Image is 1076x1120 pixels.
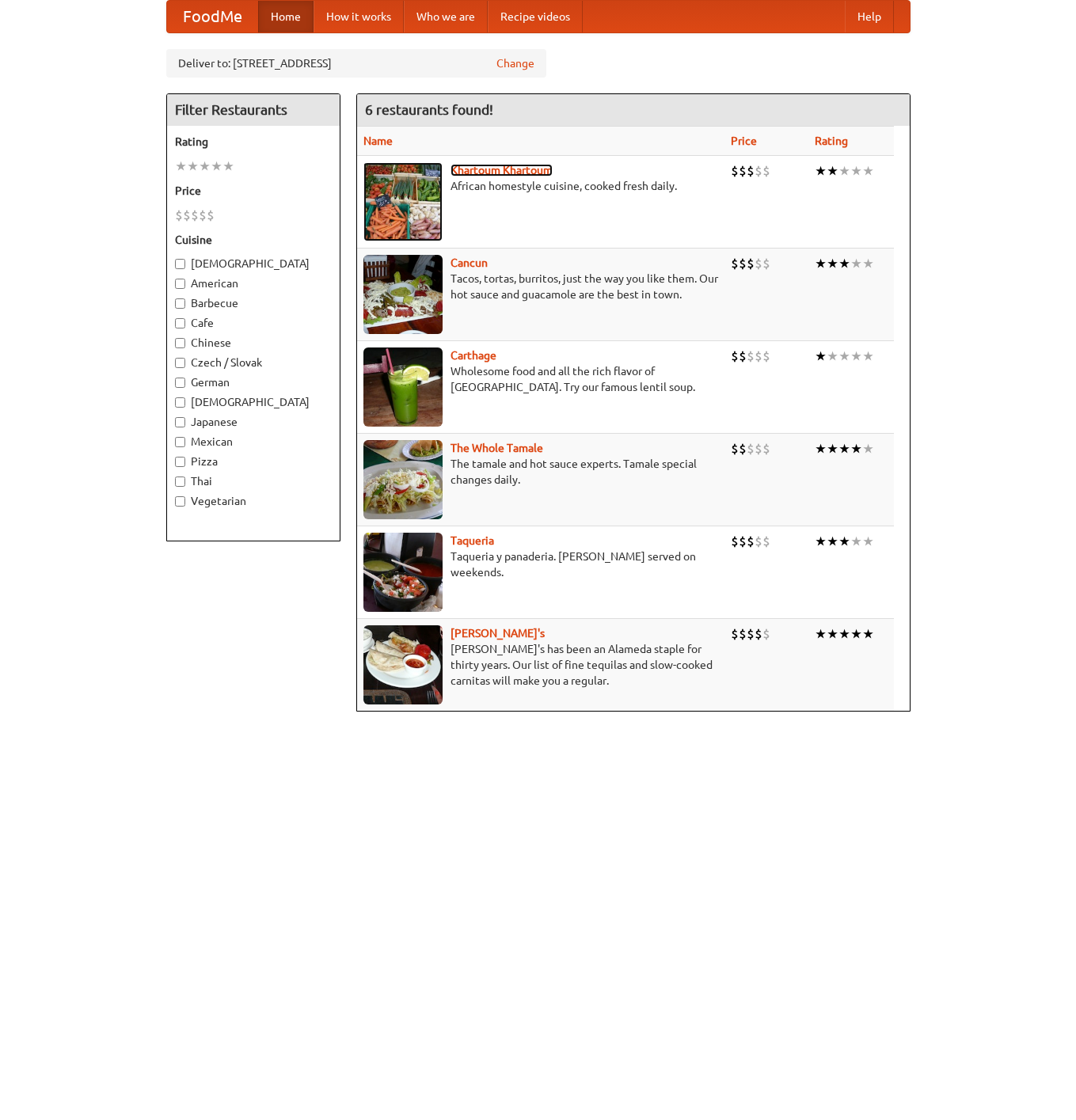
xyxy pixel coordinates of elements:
[850,347,862,365] li: ★
[815,533,827,550] li: ★
[827,347,838,365] li: ★
[731,255,739,272] li: $
[175,397,185,408] input: [DEMOGRAPHIC_DATA]
[838,440,850,457] li: ★
[175,279,185,289] input: American
[175,493,332,509] label: Vegetarian
[739,625,747,643] li: $
[175,394,332,410] label: [DEMOGRAPHIC_DATA]
[850,625,862,643] li: ★
[731,347,739,365] li: $
[827,162,838,180] li: ★
[175,256,332,271] label: [DEMOGRAPHIC_DATA]
[175,295,332,311] label: Barbecue
[850,440,862,457] li: ★
[731,533,739,550] li: $
[451,164,553,177] b: Khartoum Khartoum
[175,414,332,430] label: Japanese
[175,275,332,291] label: American
[363,549,718,580] p: Taqueria y panaderia. [PERSON_NAME] served on weekends.
[363,456,718,488] p: The tamale and hot sauce experts. Tamale special changes daily.
[850,162,862,180] li: ★
[739,533,747,550] li: $
[207,207,215,224] li: $
[451,256,488,269] a: Cancun
[175,434,332,450] label: Mexican
[845,1,894,32] a: Help
[363,641,718,689] p: [PERSON_NAME]'s has been an Alameda staple for thirty years. Our list of fine tequilas and slow-c...
[838,625,850,643] li: ★
[739,162,747,180] li: $
[862,440,874,457] li: ★
[167,94,340,126] h4: Filter Restaurants
[815,440,827,457] li: ★
[175,183,332,199] h5: Price
[451,534,494,547] a: Taqueria
[175,457,185,467] input: Pizza
[175,259,185,269] input: [DEMOGRAPHIC_DATA]
[838,255,850,272] li: ★
[827,625,838,643] li: ★
[762,440,770,457] li: $
[363,271,718,302] p: Tacos, tortas, burritos, just the way you like them. Our hot sauce and guacamole are the best in ...
[755,347,762,365] li: $
[175,476,185,487] input: Thai
[815,255,827,272] li: ★
[731,135,757,147] a: Price
[451,442,543,454] a: The Whole Tamale
[363,178,718,194] p: African homestyle cuisine, cooked fresh daily.
[862,625,874,643] li: ★
[762,347,770,365] li: $
[838,162,850,180] li: ★
[838,347,850,365] li: ★
[762,533,770,550] li: $
[488,1,583,32] a: Recipe videos
[187,158,199,175] li: ★
[862,162,874,180] li: ★
[762,255,770,272] li: $
[175,232,332,248] h5: Cuisine
[175,207,183,224] li: $
[175,158,187,175] li: ★
[739,347,747,365] li: $
[175,335,332,351] label: Chinese
[199,158,211,175] li: ★
[747,347,755,365] li: $
[363,347,443,427] img: carthage.jpg
[175,355,332,370] label: Czech / Slovak
[850,255,862,272] li: ★
[850,533,862,550] li: ★
[451,349,496,362] b: Carthage
[762,162,770,180] li: $
[175,358,185,368] input: Czech / Slovak
[838,533,850,550] li: ★
[175,378,185,388] input: German
[815,625,827,643] li: ★
[365,102,493,117] ng-pluralize: 6 restaurants found!
[175,338,185,348] input: Chinese
[191,207,199,224] li: $
[199,207,207,224] li: $
[755,440,762,457] li: $
[451,627,545,640] a: [PERSON_NAME]'s
[175,318,185,328] input: Cafe
[363,135,393,147] a: Name
[175,134,332,150] h5: Rating
[862,533,874,550] li: ★
[222,158,234,175] li: ★
[862,255,874,272] li: ★
[755,533,762,550] li: $
[815,135,848,147] a: Rating
[731,162,739,180] li: $
[815,162,827,180] li: ★
[175,298,185,309] input: Barbecue
[363,363,718,395] p: Wholesome food and all the rich flavor of [GEOGRAPHIC_DATA]. Try our famous lentil soup.
[739,255,747,272] li: $
[175,473,332,489] label: Thai
[363,625,443,704] img: pedros.jpg
[363,533,443,612] img: taqueria.jpg
[827,440,838,457] li: ★
[404,1,488,32] a: Who we are
[731,625,739,643] li: $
